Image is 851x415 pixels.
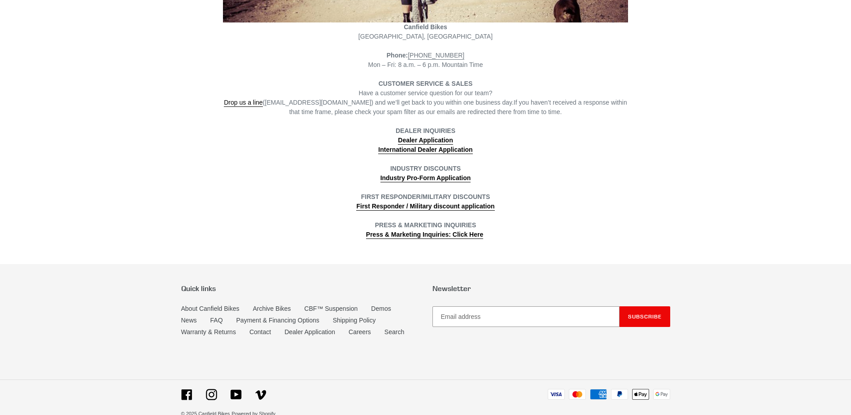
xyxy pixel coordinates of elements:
[356,203,494,211] a: First Responder / Military discount application
[404,23,447,31] strong: Canfield Bikes
[380,174,471,181] strong: Industry Pro-Form Application
[249,328,271,336] a: Contact
[181,328,236,336] a: Warranty & Returns
[224,99,514,107] span: ([EMAIL_ADDRESS][DOMAIN_NAME]) and we’ll get back to you within one business day.
[384,328,404,336] a: Search
[223,88,628,117] div: Have a customer service question for our team? If you haven’t received a response within that tim...
[181,305,240,312] a: About Canfield Bikes
[223,51,628,70] div: Mon – Fri: 8 a.m. – 6 p.m. Mountain Time
[398,137,453,145] a: Dealer Application
[361,193,490,200] strong: FIRST RESPONDER/MILITARY DISCOUNTS
[358,33,493,40] span: [GEOGRAPHIC_DATA], [GEOGRAPHIC_DATA]
[224,99,262,107] a: Drop us a line
[432,306,620,327] input: Email address
[210,317,223,324] a: FAQ
[181,284,419,293] p: Quick links
[408,52,464,60] a: [PHONE_NUMBER]
[432,284,670,293] p: Newsletter
[366,231,483,239] a: Press & Marketing Inquiries: Click Here
[333,317,376,324] a: Shipping Policy
[396,127,455,145] strong: DEALER INQUIRIES
[236,317,319,324] a: Payment & Financing Options
[380,174,471,182] a: Industry Pro-Form Application
[378,146,472,154] a: International Dealer Application
[387,52,408,59] strong: Phone:
[379,80,473,87] strong: CUSTOMER SERVICE & SALES
[620,306,670,327] button: Subscribe
[375,221,476,229] strong: PRESS & MARKETING INQUIRIES
[628,313,662,320] span: Subscribe
[284,328,335,336] a: Dealer Application
[304,305,358,312] a: CBF™ Suspension
[390,165,461,172] strong: INDUSTRY DISCOUNTS
[181,317,197,324] a: News
[371,305,391,312] a: Demos
[349,328,371,336] a: Careers
[378,146,472,153] strong: International Dealer Application
[253,305,291,312] a: Archive Bikes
